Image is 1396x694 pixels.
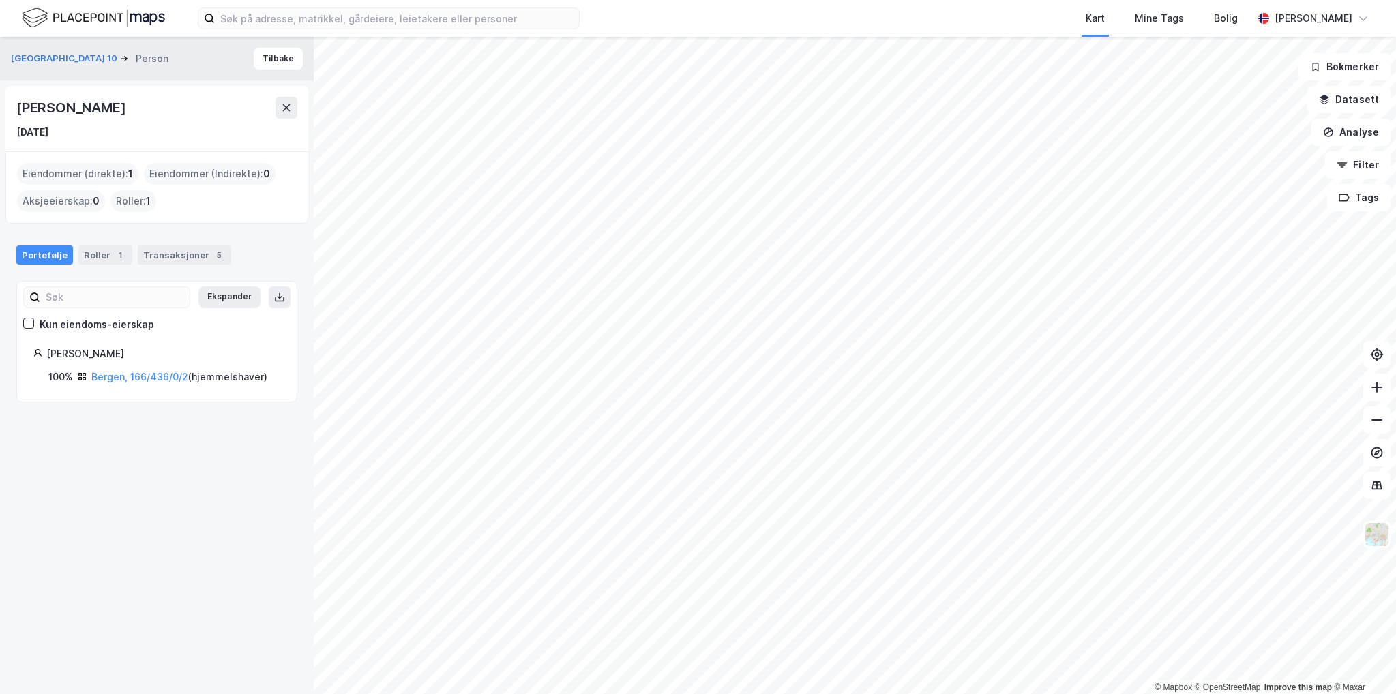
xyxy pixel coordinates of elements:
[46,346,280,362] div: [PERSON_NAME]
[1155,682,1192,692] a: Mapbox
[91,371,188,382] a: Bergen, 166/436/0/2
[16,124,48,140] div: [DATE]
[146,193,151,209] span: 1
[1135,10,1184,27] div: Mine Tags
[1328,629,1396,694] iframe: Chat Widget
[1275,10,1352,27] div: [PERSON_NAME]
[40,287,190,307] input: Søk
[1298,53,1391,80] button: Bokmerker
[11,52,120,65] button: [GEOGRAPHIC_DATA] 10
[1328,629,1396,694] div: Kontrollprogram for chat
[138,245,231,265] div: Transaksjoner
[1311,119,1391,146] button: Analyse
[212,248,226,262] div: 5
[1195,682,1261,692] a: OpenStreetMap
[110,190,156,212] div: Roller :
[93,193,100,209] span: 0
[16,97,128,119] div: [PERSON_NAME]
[48,369,73,385] div: 100%
[1327,184,1391,211] button: Tags
[22,6,165,30] img: logo.f888ab2527a4732fd821a326f86c7f29.svg
[1214,10,1238,27] div: Bolig
[17,190,105,212] div: Aksjeeierskap :
[263,166,270,182] span: 0
[136,50,168,67] div: Person
[1307,86,1391,113] button: Datasett
[17,163,138,185] div: Eiendommer (direkte) :
[1264,682,1332,692] a: Improve this map
[16,245,73,265] div: Portefølje
[144,163,276,185] div: Eiendommer (Indirekte) :
[198,286,261,308] button: Ekspander
[215,8,579,29] input: Søk på adresse, matrikkel, gårdeiere, leietakere eller personer
[113,248,127,262] div: 1
[40,316,154,333] div: Kun eiendoms-eierskap
[1364,522,1390,547] img: Z
[1325,151,1391,179] button: Filter
[128,166,133,182] span: 1
[1086,10,1105,27] div: Kart
[91,369,267,385] div: ( hjemmelshaver )
[78,245,132,265] div: Roller
[254,48,303,70] button: Tilbake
